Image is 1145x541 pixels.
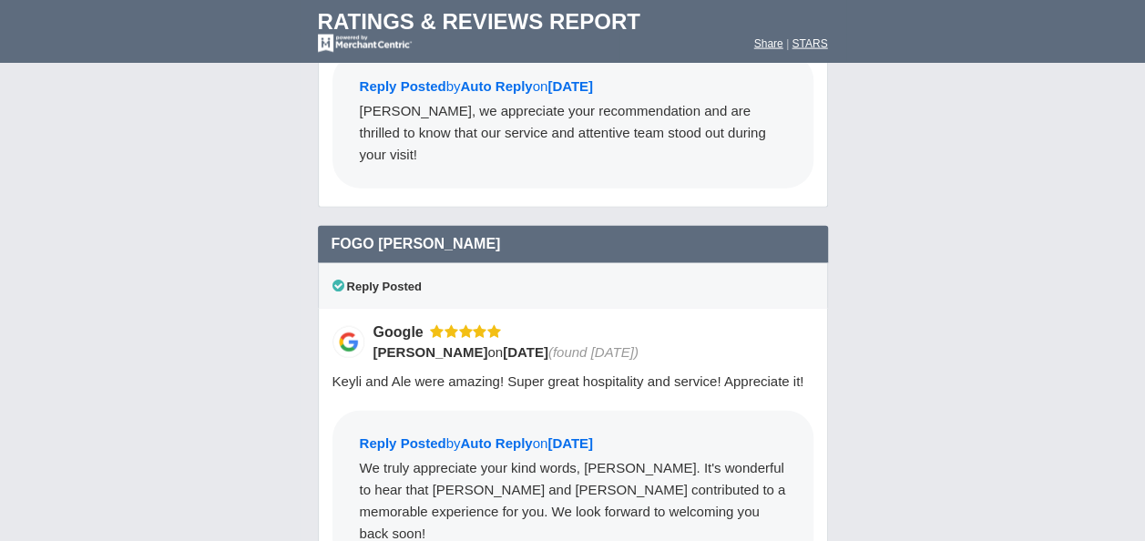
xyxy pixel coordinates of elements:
[786,37,789,50] span: |
[360,435,446,451] span: Reply Posted
[792,37,827,50] a: STARS
[332,326,364,358] img: Google
[373,342,802,362] div: on
[360,77,786,100] div: by on
[318,35,412,53] img: mc-powered-by-logo-white-103.png
[360,78,446,94] span: Reply Posted
[360,100,786,166] div: [PERSON_NAME], we appreciate your recommendation and are thrilled to know that our service and at...
[547,435,593,451] span: [DATE]
[332,236,501,251] span: Fogo [PERSON_NAME]
[503,344,548,360] span: [DATE]
[373,322,430,342] div: Google
[332,373,804,389] span: Keyli and Ale were amazing! Super great hospitality and service! Appreciate it!
[360,434,786,457] div: by on
[547,78,593,94] span: [DATE]
[548,344,639,360] span: (found [DATE])
[332,280,422,293] span: Reply Posted
[754,37,783,50] a: Share
[373,344,488,360] span: [PERSON_NAME]
[460,78,532,94] span: Auto Reply
[460,435,532,451] span: Auto Reply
